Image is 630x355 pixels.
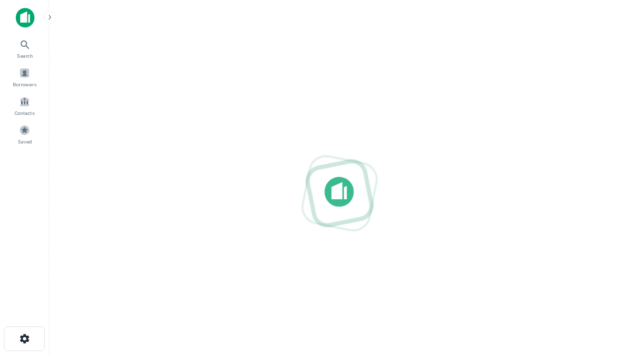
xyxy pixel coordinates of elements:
iframe: Chat Widget [581,276,630,323]
span: Saved [18,138,32,145]
img: capitalize-icon.png [16,8,34,28]
a: Contacts [3,92,46,119]
a: Search [3,35,46,62]
span: Search [17,52,33,60]
a: Borrowers [3,64,46,90]
a: Saved [3,121,46,147]
span: Borrowers [13,80,36,88]
span: Contacts [15,109,34,117]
